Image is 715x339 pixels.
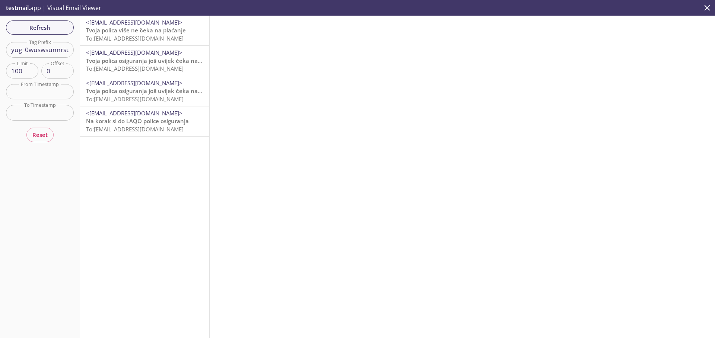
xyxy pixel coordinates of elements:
[86,109,182,117] span: <[EMAIL_ADDRESS][DOMAIN_NAME]>
[80,16,209,45] div: <[EMAIL_ADDRESS][DOMAIN_NAME]>Tvoja polica više ne čeka na plaćanjeTo:[EMAIL_ADDRESS][DOMAIN_NAME]
[86,117,189,125] span: Na korak si do LAQO police osiguranja
[86,35,184,42] span: To: [EMAIL_ADDRESS][DOMAIN_NAME]
[12,23,68,32] span: Refresh
[86,19,182,26] span: <[EMAIL_ADDRESS][DOMAIN_NAME]>
[32,130,48,140] span: Reset
[86,26,186,34] span: Tvoja polica više ne čeka na plaćanje
[86,87,222,95] span: Tvoja polica osiguranja još uvijek čeka na plaćanje
[6,4,29,12] span: testmail
[80,76,209,106] div: <[EMAIL_ADDRESS][DOMAIN_NAME]>Tvoja polica osiguranja još uvijek čeka na plaćanjeTo:[EMAIL_ADDRES...
[86,125,184,133] span: To: [EMAIL_ADDRESS][DOMAIN_NAME]
[26,128,54,142] button: Reset
[80,46,209,76] div: <[EMAIL_ADDRESS][DOMAIN_NAME]>Tvoja polica osiguranja još uvijek čeka na plaćanjeTo:[EMAIL_ADDRES...
[86,49,182,56] span: <[EMAIL_ADDRESS][DOMAIN_NAME]>
[80,106,209,136] div: <[EMAIL_ADDRESS][DOMAIN_NAME]>Na korak si do LAQO police osiguranjaTo:[EMAIL_ADDRESS][DOMAIN_NAME]
[6,20,74,35] button: Refresh
[86,65,184,72] span: To: [EMAIL_ADDRESS][DOMAIN_NAME]
[86,79,182,87] span: <[EMAIL_ADDRESS][DOMAIN_NAME]>
[86,95,184,103] span: To: [EMAIL_ADDRESS][DOMAIN_NAME]
[86,57,222,64] span: Tvoja polica osiguranja još uvijek čeka na plaćanje
[80,16,209,137] nav: emails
